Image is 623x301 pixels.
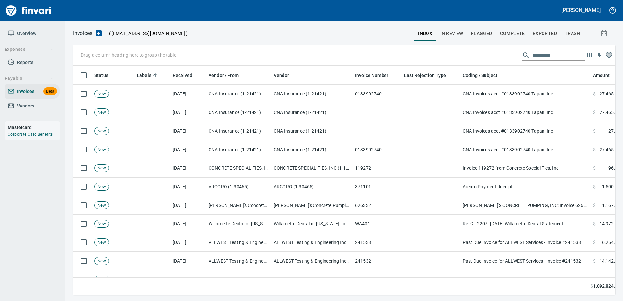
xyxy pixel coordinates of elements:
span: New [95,202,109,208]
td: [DATE] [170,140,206,159]
button: Show invoices within a particular date range [594,27,615,39]
td: CNA Insurance (1-21421) [206,140,271,159]
button: Payable [2,72,56,84]
button: Column choices favorited. Click to reset to default [604,50,614,60]
td: [DATE] [170,196,206,215]
td: ARCORO (1-30465) [271,178,353,196]
span: 1,092,824.60 [593,283,620,290]
span: Last Rejection Type [404,71,446,79]
span: $ [593,202,596,208]
span: 1,500.00 [602,183,620,190]
td: CNA Invoices acct #0133902740 Tapani Inc [460,140,590,159]
span: Amount [593,71,610,79]
a: Reports [5,55,60,70]
span: Complete [500,29,525,37]
img: Finvari [4,3,53,18]
span: Received [173,71,201,79]
span: 27.46 [608,128,620,134]
span: Vendor / From [209,71,247,79]
td: 626332 [353,196,401,215]
span: Coding / Subject [463,71,506,79]
td: [DATE] [170,85,206,103]
span: Status [94,71,108,79]
td: CNA Invoices acct #0133902740 Tapani Inc [460,85,590,103]
span: Amount [593,71,618,79]
a: InvoicesBeta [5,84,60,99]
td: CNA Insurance (1-21421) [271,85,353,103]
span: 14,142.30 [600,258,620,264]
span: Overview [17,29,36,37]
span: $ [593,183,596,190]
td: [DATE] [170,270,206,289]
td: 241538 [353,233,401,252]
span: $ [593,91,596,97]
td: [PERSON_NAME]'s Concrete Pumping Inc (1-10849) [206,196,271,215]
span: $ [593,221,596,227]
span: trash [565,29,580,37]
p: Invoices [73,29,92,37]
span: Invoices [17,87,34,95]
span: New [95,91,109,97]
td: [PERSON_NAME]'s Concrete Pumping Inc (1-10849) [271,196,353,215]
button: Choose columns to display [585,50,594,60]
td: ALLWEST Testing & Engineering Inc (1-39019) [271,233,353,252]
span: Invoice Number [355,71,397,79]
span: New [95,184,109,190]
span: In Review [440,29,463,37]
button: [PERSON_NAME] [560,5,602,15]
span: Received [173,71,192,79]
td: Arcoro Payment Receipt [460,178,590,196]
a: Vendors [5,99,60,113]
span: Labels [137,71,151,79]
span: New [95,277,109,283]
span: 14,972.30 [600,221,620,227]
span: New [95,165,109,171]
span: [EMAIL_ADDRESS][DOMAIN_NAME] [111,30,186,36]
td: 119272 [353,159,401,178]
span: Invoice Number [355,71,388,79]
span: Vendor [274,71,297,79]
span: $ [593,239,596,246]
span: Labels [137,71,160,79]
td: [DATE] [170,252,206,270]
span: New [95,258,109,264]
a: Corporate Card Benefits [8,132,53,136]
td: ARCORO (1-30465) [206,178,271,196]
td: Willamette Dental of [US_STATE], Inc (1-22235) [271,215,353,233]
span: 1,176.56 [602,276,620,283]
td: 0133902740 [353,140,401,159]
p: Drag a column heading here to group the table [81,52,176,58]
span: Last Rejection Type [404,71,455,79]
td: [DATE] [170,178,206,196]
span: Beta [43,88,57,95]
td: Central Welding Supply Co., Inc (1-23924) [206,270,271,289]
button: Download Table [594,51,604,61]
td: CONCRETE SPECIAL TIES, INC (1-11162) [206,159,271,178]
span: $ [593,258,596,264]
td: [DATE] [170,122,206,140]
td: CNA Insurance (1-21421) [206,122,271,140]
td: 371101 [353,178,401,196]
span: Exported [533,29,557,37]
td: CNA Invoices acct #0133902740 Tapani Inc [460,103,590,122]
td: CNA Insurance (1-21421) [271,122,353,140]
span: 27,465.00 [600,91,620,97]
span: Flagged [471,29,492,37]
h5: [PERSON_NAME] [561,7,601,14]
span: $ [590,283,593,290]
td: ALLWEST Testing & Engineering Inc (1-39019) [206,233,271,252]
a: Overview [5,26,60,41]
td: Willamette Dental of [US_STATE], Inc (1-22235) [206,215,271,233]
span: $ [593,109,596,116]
span: 96.26 [608,165,620,171]
span: inbox [418,29,432,37]
span: $ [593,146,596,153]
span: 6,254.00 [602,239,620,246]
button: Expenses [2,43,56,55]
td: Re: GL 2207- [DATE] Willamette Dental Statement [460,215,590,233]
td: [DATE] [170,159,206,178]
span: Vendor [274,71,289,79]
td: CNA Insurance (1-21421) [271,140,353,159]
td: Invoice 119272 from Concrete Special Ties, Inc [460,159,590,178]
